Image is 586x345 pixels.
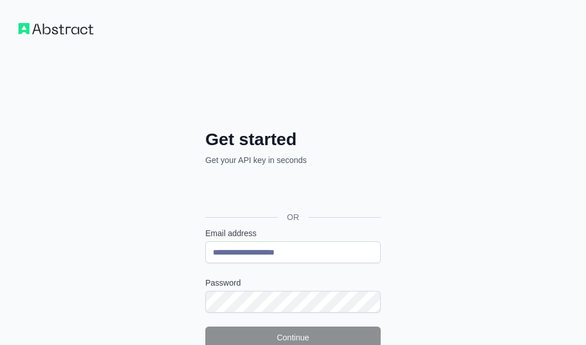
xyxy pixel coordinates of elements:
h2: Get started [205,129,381,150]
label: Password [205,277,381,289]
iframe: “使用 Google 账号登录”按钮 [200,179,384,204]
img: Workflow [18,23,93,35]
span: OR [278,211,309,223]
p: Get your API key in seconds [205,154,381,166]
label: Email address [205,228,381,239]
